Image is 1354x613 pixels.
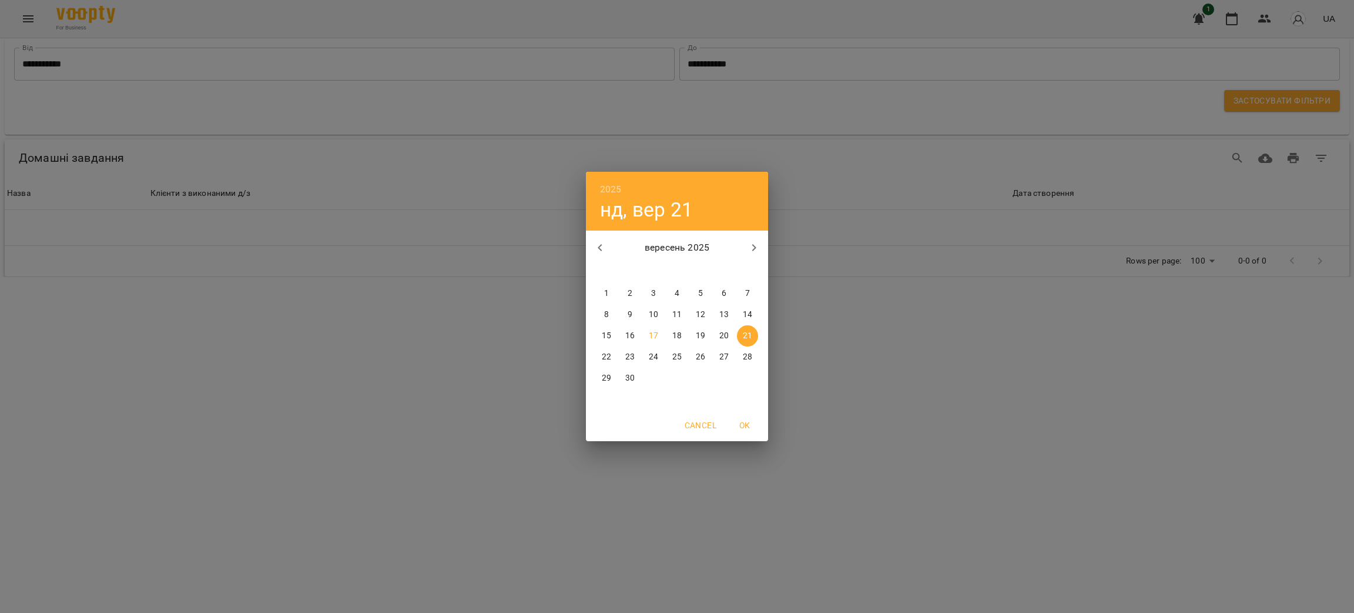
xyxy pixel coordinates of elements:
[696,351,705,363] p: 26
[666,325,688,347] button: 18
[596,347,617,368] button: 22
[604,288,609,299] p: 1
[690,283,711,304] button: 5
[619,265,641,277] span: вт
[737,265,758,277] span: нд
[696,309,705,321] p: 12
[666,265,688,277] span: чт
[628,309,632,321] p: 9
[604,309,609,321] p: 8
[619,368,641,389] button: 30
[680,415,721,436] button: Cancel
[619,304,641,325] button: 9
[596,283,617,304] button: 1
[719,330,729,342] p: 20
[649,351,658,363] p: 24
[713,283,735,304] button: 6
[643,304,664,325] button: 10
[628,288,632,299] p: 2
[596,368,617,389] button: 29
[690,325,711,347] button: 19
[619,283,641,304] button: 2
[672,309,682,321] p: 11
[690,265,711,277] span: пт
[737,304,758,325] button: 14
[600,198,693,222] button: нд, вер 21
[596,325,617,347] button: 15
[730,418,759,432] span: OK
[600,181,622,198] button: 2025
[743,351,752,363] p: 28
[698,288,703,299] p: 5
[737,325,758,347] button: 21
[602,351,611,363] p: 22
[743,309,752,321] p: 14
[666,304,688,325] button: 11
[713,265,735,277] span: сб
[690,347,711,368] button: 26
[675,288,679,299] p: 4
[596,265,617,277] span: пн
[713,325,735,347] button: 20
[625,351,635,363] p: 23
[602,330,611,342] p: 15
[737,283,758,304] button: 7
[685,418,716,432] span: Cancel
[625,372,635,384] p: 30
[719,309,729,321] p: 13
[643,347,664,368] button: 24
[619,325,641,347] button: 16
[596,304,617,325] button: 8
[666,347,688,368] button: 25
[743,330,752,342] p: 21
[726,415,763,436] button: OK
[713,304,735,325] button: 13
[672,351,682,363] p: 25
[722,288,726,299] p: 6
[619,347,641,368] button: 23
[713,347,735,368] button: 27
[690,304,711,325] button: 12
[696,330,705,342] p: 19
[625,330,635,342] p: 16
[666,283,688,304] button: 4
[643,283,664,304] button: 3
[649,330,658,342] p: 17
[614,241,740,255] p: вересень 2025
[672,330,682,342] p: 18
[651,288,656,299] p: 3
[602,372,611,384] p: 29
[649,309,658,321] p: 10
[643,265,664,277] span: ср
[745,288,750,299] p: 7
[643,325,664,347] button: 17
[737,347,758,368] button: 28
[719,351,729,363] p: 27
